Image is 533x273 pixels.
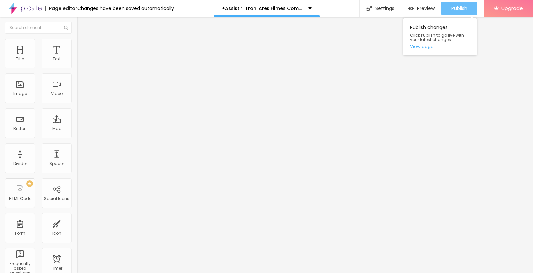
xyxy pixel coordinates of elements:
div: Timer [51,266,62,271]
div: Changes have been saved automatically [77,6,174,11]
span: Preview [417,6,435,11]
div: Spacer [49,161,64,166]
span: Publish [451,6,467,11]
span: Click Publish to go live with your latest changes. [410,33,470,42]
img: Icone [64,26,68,30]
div: Social Icons [44,196,69,201]
p: +Assistir! Tron: Ares Filmes Completo Dublado em Português [222,6,303,11]
div: Publish changes [403,18,477,55]
div: Title [16,57,24,61]
div: Divider [13,161,27,166]
button: Preview [401,2,441,15]
div: Form [15,231,25,236]
img: Icone [366,6,372,11]
button: Publish [441,2,477,15]
div: Icon [52,231,61,236]
div: Video [51,91,63,96]
iframe: Editor [77,17,533,273]
div: Image [13,91,27,96]
div: Page editor [45,6,77,11]
a: View page [410,44,470,49]
img: view-1.svg [408,6,414,11]
div: HTML Code [9,196,31,201]
div: Button [13,126,27,131]
div: Text [53,57,61,61]
div: Map [52,126,61,131]
input: Search element [5,22,72,34]
span: Upgrade [501,5,523,11]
